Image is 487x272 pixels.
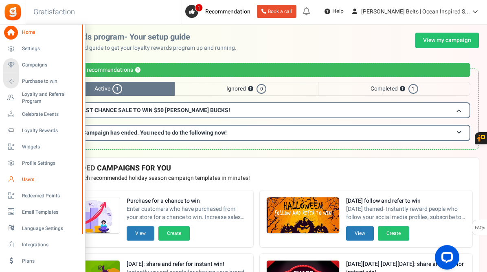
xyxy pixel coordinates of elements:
[3,156,81,170] a: Profile Settings
[24,4,84,20] h3: Gratisfaction
[3,124,81,137] a: Loyalty Rewards
[346,205,466,221] span: [DATE] themed- Instantly reward people who follow your social media profiles, subscribe to your n...
[127,205,247,221] span: Enter customers who have purchased from your store for a chance to win. Increase sales and AOV.
[318,82,470,96] span: Completed
[346,197,466,205] strong: [DATE] follow and refer to win
[22,62,79,69] span: Campaigns
[4,3,22,21] img: Gratisfaction
[175,82,318,96] span: Ignored
[22,225,79,232] span: Language Settings
[135,68,140,73] button: ?
[22,45,79,52] span: Settings
[22,29,79,36] span: Home
[22,127,79,134] span: Loyalty Rewards
[321,5,347,18] a: Help
[34,33,243,42] h2: Loyalty rewards program- Your setup guide
[3,140,81,154] a: Widgets
[40,164,472,172] h4: RECOMMENDED CAMPAIGNS FOR YOU
[127,197,247,205] strong: Purchase for a chance to win
[257,84,266,94] span: 0
[3,238,81,252] a: Integrations
[3,42,81,56] a: Settings
[408,84,418,94] span: 1
[378,226,409,241] button: Create
[248,86,253,92] button: ?
[361,7,470,16] span: [PERSON_NAME] Belts | Ocean Inspired S...
[127,226,154,241] button: View
[3,107,81,121] a: Celebrate Events
[22,258,79,265] span: Plans
[3,189,81,203] a: Redeemed Points
[415,33,479,48] a: View my campaign
[3,26,81,40] a: Home
[257,5,296,18] a: Book a call
[42,63,470,77] div: Personalized recommendations
[42,82,175,96] span: Active
[205,7,250,16] span: Recommendation
[3,172,81,186] a: Users
[22,91,81,105] span: Loyalty and Referral Program
[22,192,79,199] span: Redeemed Points
[3,91,81,105] a: Loyalty and Referral Program
[195,4,203,12] span: 1
[185,5,254,18] a: 1 Recommendation
[158,226,190,241] button: Create
[112,84,122,94] span: 1
[3,221,81,235] a: Language Settings
[22,111,79,118] span: Celebrate Events
[83,128,227,137] span: Campaign has ended. You need to do the following now!
[3,58,81,72] a: Campaigns
[22,209,79,216] span: Email Templates
[22,176,79,183] span: Users
[22,241,79,248] span: Integrations
[400,86,405,92] button: ?
[40,174,472,182] p: Preview and launch recommended holiday season campaign templates in minutes!
[3,75,81,88] a: Purchase to win
[346,226,374,241] button: View
[474,220,485,236] span: FAQs
[3,254,81,268] a: Plans
[22,144,79,150] span: Widgets
[3,205,81,219] a: Email Templates
[267,197,339,234] img: Recommended Campaigns
[22,78,79,85] span: Purchase to win
[127,260,247,268] strong: [DATE]: share and refer for instant win!
[62,106,230,115] span: SHOP LAST CHANCE SALE TO WIN $50 [PERSON_NAME] BUCKS!
[330,7,344,15] span: Help
[34,44,243,52] p: Use this personalized guide to get your loyalty rewards program up and running.
[22,160,79,167] span: Profile Settings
